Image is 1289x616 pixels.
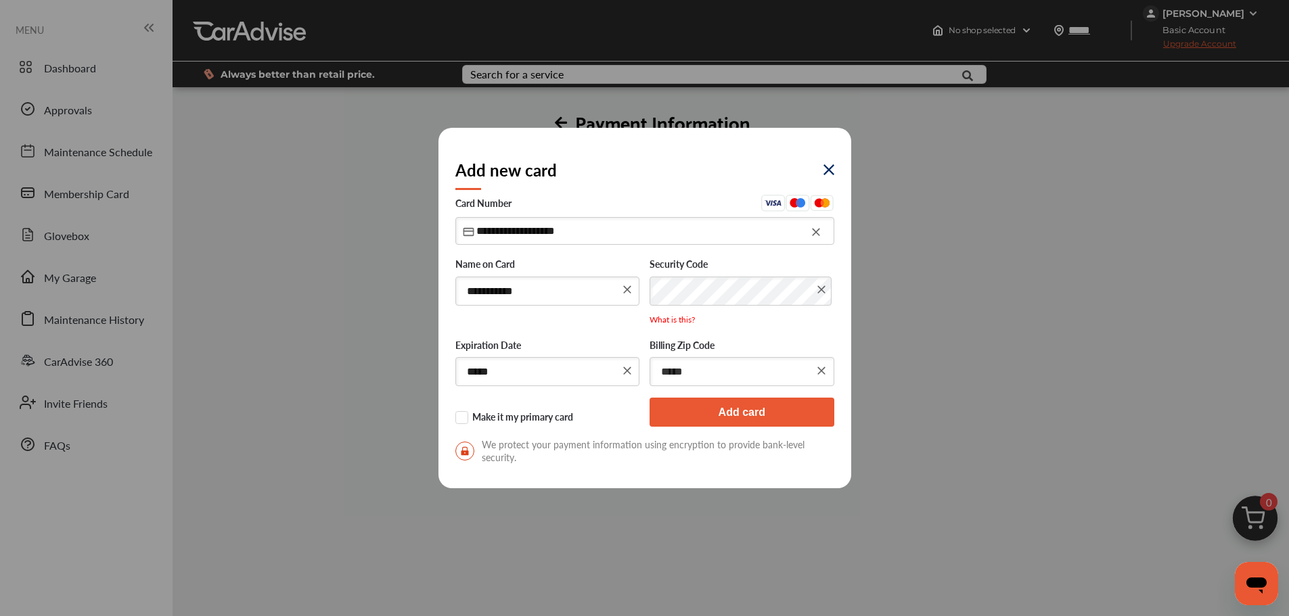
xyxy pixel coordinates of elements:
label: Name on Card [455,258,640,272]
h2: Add new card [455,158,557,181]
label: Billing Zip Code [650,339,834,353]
img: secure-lock [455,442,474,460]
label: Card Number [455,195,834,216]
label: Expiration Date [455,339,640,353]
img: Mastercard.eb291d48.svg [810,195,834,212]
img: Maestro.aa0500b2.svg [786,195,810,212]
button: Add card [650,398,834,427]
iframe: Button to launch messaging window [1235,562,1278,605]
p: What is this? [650,314,834,325]
span: We protect your payment information using encryption to provide bank-level security. [455,438,834,464]
img: eYXu4VuQffQpPoAAAAASUVORK5CYII= [823,164,834,175]
img: Visa.45ceafba.svg [761,195,786,212]
label: Security Code [650,258,834,272]
label: Make it my primary card [455,411,640,425]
